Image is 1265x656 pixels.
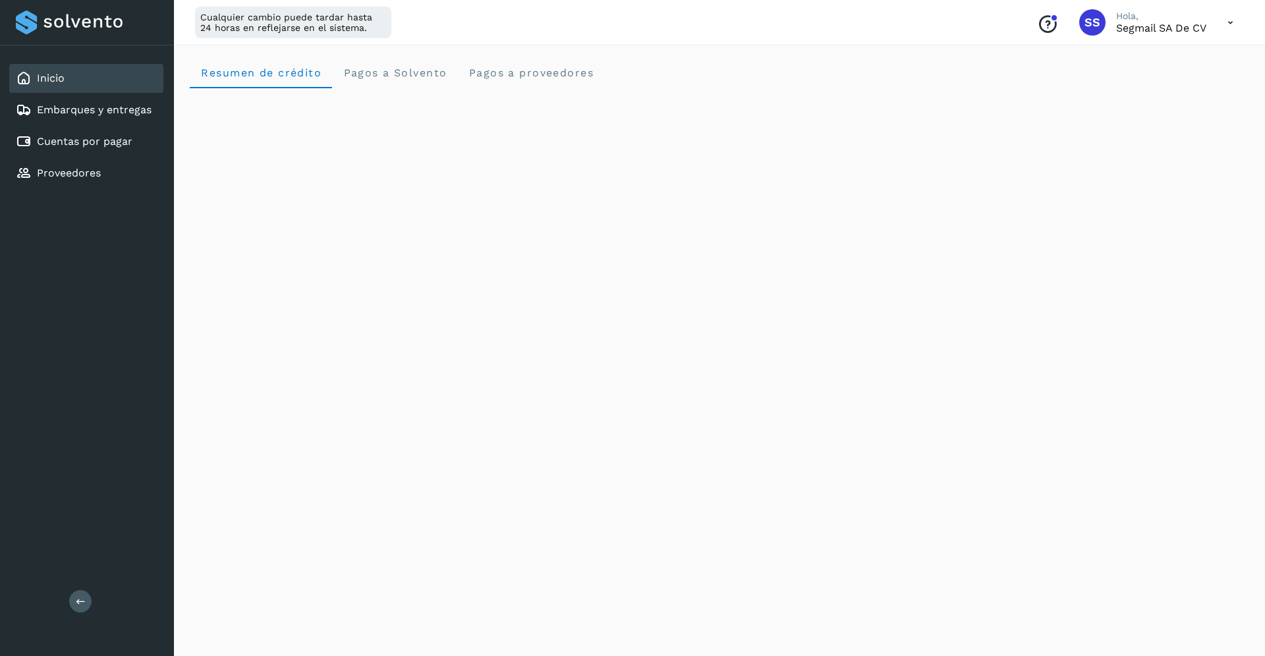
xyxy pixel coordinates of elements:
[9,64,163,93] div: Inicio
[37,167,101,179] a: Proveedores
[37,135,132,148] a: Cuentas por pagar
[9,127,163,156] div: Cuentas por pagar
[37,72,65,84] a: Inicio
[1116,11,1206,22] p: Hola,
[468,67,594,79] span: Pagos a proveedores
[195,7,391,38] div: Cualquier cambio puede tardar hasta 24 horas en reflejarse en el sistema.
[9,96,163,124] div: Embarques y entregas
[343,67,447,79] span: Pagos a Solvento
[1116,22,1206,34] p: Segmail SA de CV
[200,67,322,79] span: Resumen de crédito
[9,159,163,188] div: Proveedores
[37,103,152,116] a: Embarques y entregas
